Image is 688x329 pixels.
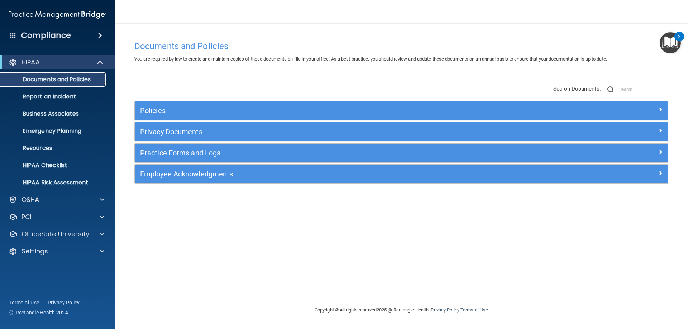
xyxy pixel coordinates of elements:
a: HIPAA [9,58,104,67]
span: Ⓒ Rectangle Health 2024 [9,309,68,316]
a: Privacy Policy [431,307,459,313]
a: Practice Forms and Logs [140,147,663,159]
h5: Policies [140,107,529,115]
span: Search Documents: [553,86,601,92]
a: Employee Acknowledgments [140,168,663,180]
h4: Documents and Policies [134,42,668,51]
p: HIPAA Checklist [5,162,102,169]
img: ic-search.3b580494.png [607,86,614,93]
a: PCI [9,213,104,221]
h4: Compliance [21,30,71,40]
p: HIPAA [21,58,40,67]
div: 2 [678,37,680,46]
p: Report an Incident [5,93,102,100]
button: Open Resource Center, 2 new notifications [660,32,681,53]
a: Terms of Use [9,299,39,306]
p: HIPAA Risk Assessment [5,179,102,186]
span: You are required by law to create and maintain copies of these documents on file in your office. ... [134,56,607,62]
a: Policies [140,105,663,116]
h5: Practice Forms and Logs [140,149,529,157]
a: Privacy Policy [48,299,80,306]
p: Emergency Planning [5,127,102,135]
p: Settings [21,247,48,256]
input: Search [619,84,668,95]
iframe: Drift Widget Chat Controller [564,278,679,307]
a: OSHA [9,195,104,204]
a: OfficeSafe University [9,230,104,238]
p: OSHA [21,195,39,204]
div: Copyright © All rights reserved 2025 @ Rectangle Health | | [271,299,532,321]
p: Resources [5,145,102,152]
img: PMB logo [9,8,106,22]
p: Business Associates [5,110,102,117]
a: Privacy Documents [140,126,663,137]
p: OfficeSafe University [21,230,89,238]
p: PCI [21,213,32,221]
a: Settings [9,247,104,256]
h5: Employee Acknowledgments [140,170,529,178]
p: Documents and Policies [5,76,102,83]
a: Terms of Use [460,307,488,313]
h5: Privacy Documents [140,128,529,136]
